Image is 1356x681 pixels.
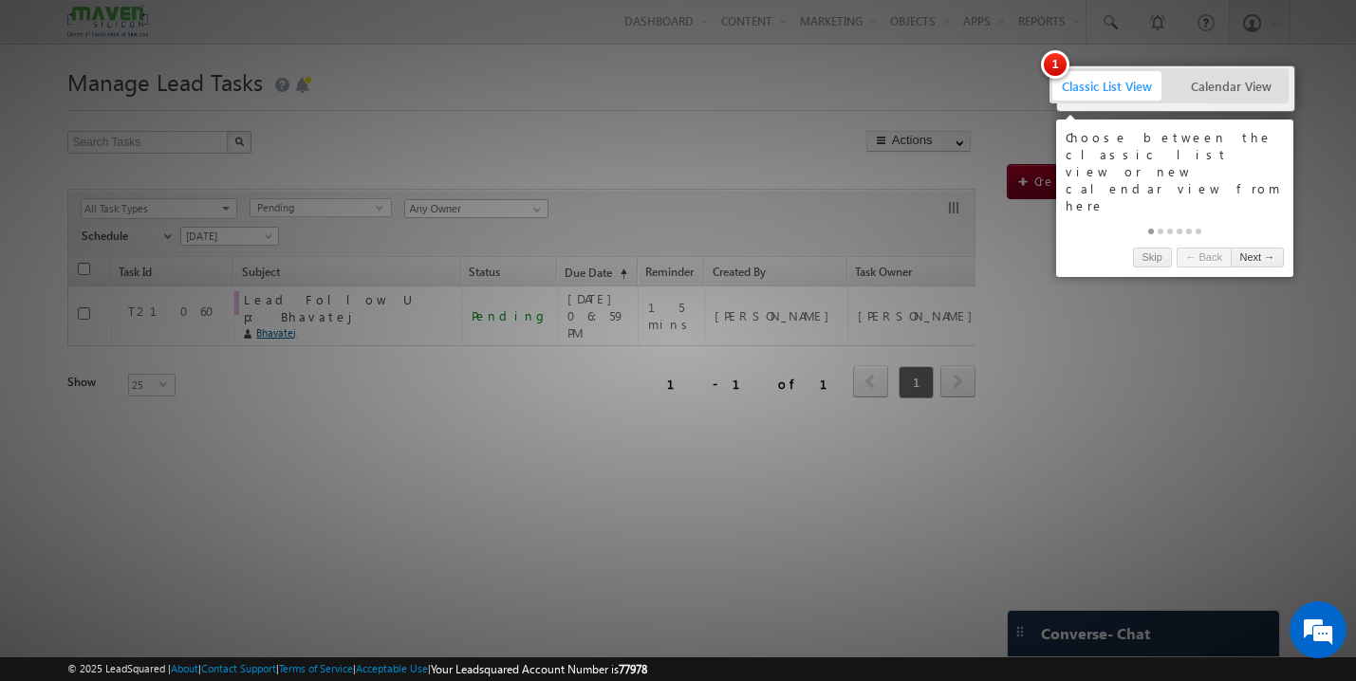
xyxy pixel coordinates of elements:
[1041,50,1069,79] span: 1
[619,662,647,676] span: 77978
[1066,129,1284,214] div: Choose between the classic list view or new calendar view from here
[1177,71,1286,101] span: Calendar View
[201,662,276,674] a: Contact Support
[431,662,647,676] span: Your Leadsquared Account Number is
[1052,71,1161,101] span: Classic List View
[1231,248,1284,267] a: Next →
[1177,248,1231,267] a: ← Back
[356,662,428,674] a: Acceptable Use
[279,662,353,674] a: Terms of Service
[1133,248,1172,267] a: Skip
[171,662,198,674] a: About
[67,660,647,678] span: © 2025 LeadSquared | | | | |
